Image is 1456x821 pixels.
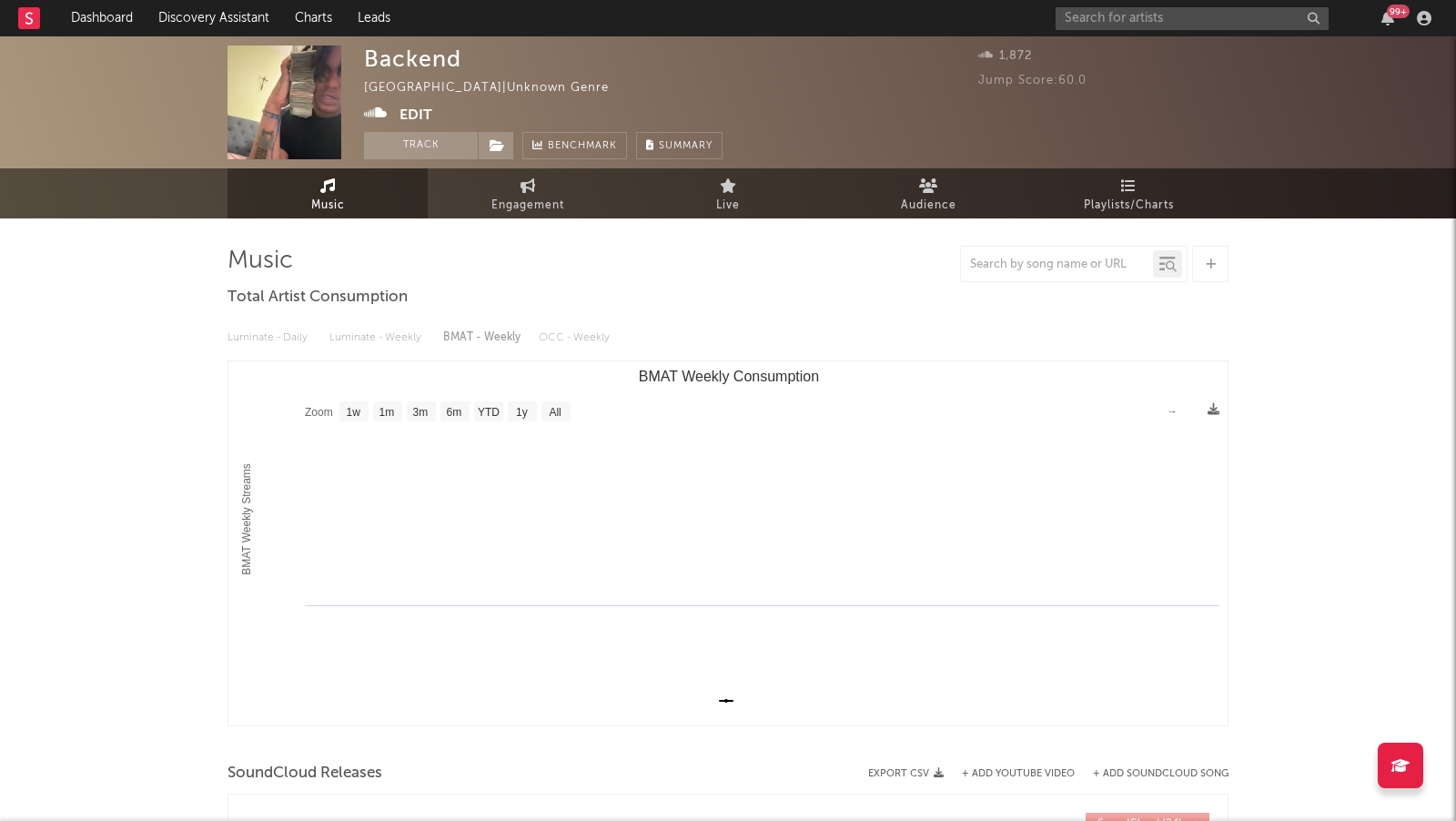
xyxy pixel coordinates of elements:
[347,406,361,419] text: 1w
[1387,5,1410,18] div: 99 +
[978,50,1032,62] span: 1,872
[901,195,956,217] span: Audience
[522,132,627,159] a: Benchmark
[491,195,564,217] span: Engagement
[548,136,617,157] span: Benchmark
[447,406,462,419] text: 6m
[364,46,461,72] div: Backend
[305,406,333,419] text: Zoom
[716,195,740,217] span: Live
[549,406,561,419] text: All
[228,361,1228,725] svg: BMAT Weekly Consumption
[311,195,345,217] span: Music
[364,132,478,159] button: Track
[628,168,828,218] a: Live
[227,763,382,785] span: SoundCloud Releases
[1167,405,1178,418] text: →
[399,104,432,127] button: Edit
[1056,7,1329,30] input: Search for artists
[868,768,944,779] button: Export CSV
[478,406,500,419] text: YTD
[428,168,628,218] a: Engagement
[516,406,528,419] text: 1y
[944,769,1075,779] div: + Add YouTube Video
[828,168,1028,218] a: Audience
[413,406,429,419] text: 3m
[962,769,1075,779] button: + Add YouTube Video
[379,406,395,419] text: 1m
[1075,769,1228,779] button: + Add SoundCloud Song
[978,75,1087,86] span: Jump Score: 60.0
[1093,769,1228,779] button: + Add SoundCloud Song
[659,141,713,151] span: Summary
[240,463,253,575] text: BMAT Weekly Streams
[227,287,408,309] span: Total Artist Consumption
[639,369,819,384] text: BMAT Weekly Consumption
[1084,195,1174,217] span: Playlists/Charts
[364,77,630,99] div: [GEOGRAPHIC_DATA] | Unknown Genre
[1381,11,1394,25] button: 99+
[636,132,723,159] button: Summary
[227,168,428,218] a: Music
[961,258,1153,272] input: Search by song name or URL
[1028,168,1228,218] a: Playlists/Charts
